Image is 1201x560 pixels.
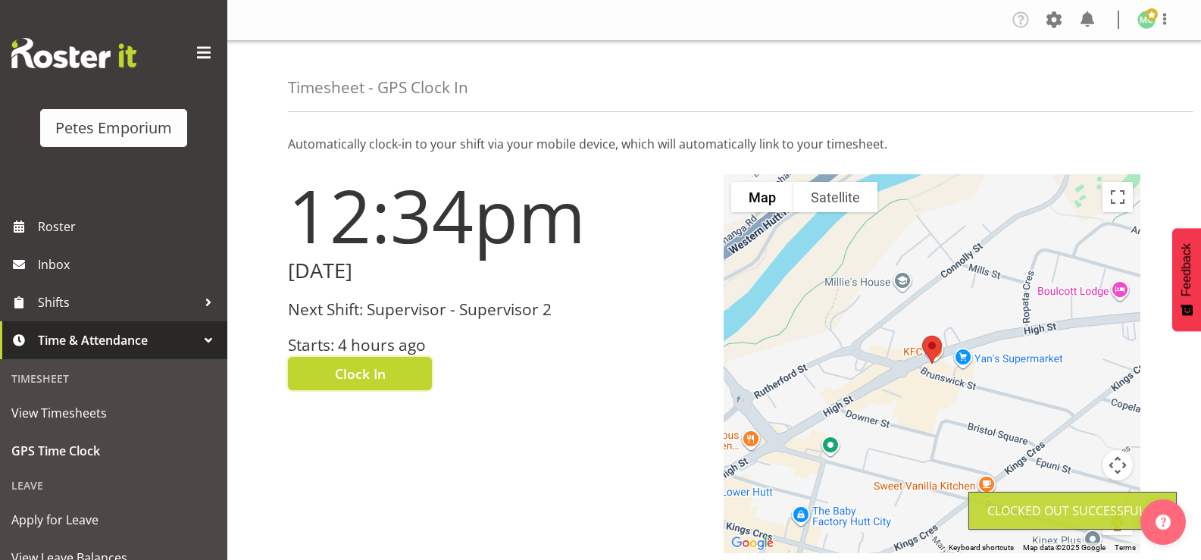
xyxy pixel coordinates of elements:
button: Toggle fullscreen view [1102,182,1133,212]
div: Leave [4,470,224,501]
h3: Starts: 4 hours ago [288,336,705,354]
div: Clocked out Successfully [987,502,1158,520]
img: Rosterit website logo [11,38,136,68]
img: help-xxl-2.png [1156,515,1171,530]
img: melissa-cowen2635.jpg [1137,11,1156,29]
span: Shifts [38,291,197,314]
a: GPS Time Clock [4,432,224,470]
img: Google [727,533,777,553]
a: Apply for Leave [4,501,224,539]
span: Inbox [38,253,220,276]
button: Show street map [731,182,793,212]
span: Time & Attendance [38,329,197,352]
a: Open this area in Google Maps (opens a new window) [727,533,777,553]
span: Clock In [335,364,386,383]
span: Apply for Leave [11,508,216,531]
span: Feedback [1180,243,1193,296]
span: Map data ©2025 Google [1023,543,1106,552]
span: Roster [38,215,220,238]
a: Terms (opens in new tab) [1115,543,1136,552]
button: Map camera controls [1102,450,1133,480]
button: Show satellite imagery [793,182,877,212]
h3: Next Shift: Supervisor - Supervisor 2 [288,301,705,318]
h2: [DATE] [288,259,705,283]
span: GPS Time Clock [11,440,216,462]
button: Keyboard shortcuts [949,543,1014,553]
h1: 12:34pm [288,174,705,256]
p: Automatically clock-in to your shift via your mobile device, which will automatically link to you... [288,135,1140,153]
span: View Timesheets [11,402,216,424]
div: Timesheet [4,363,224,394]
button: Feedback - Show survey [1172,228,1201,331]
button: Clock In [288,357,432,390]
div: Petes Emporium [55,117,172,139]
a: View Timesheets [4,394,224,432]
h4: Timesheet - GPS Clock In [288,79,468,96]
